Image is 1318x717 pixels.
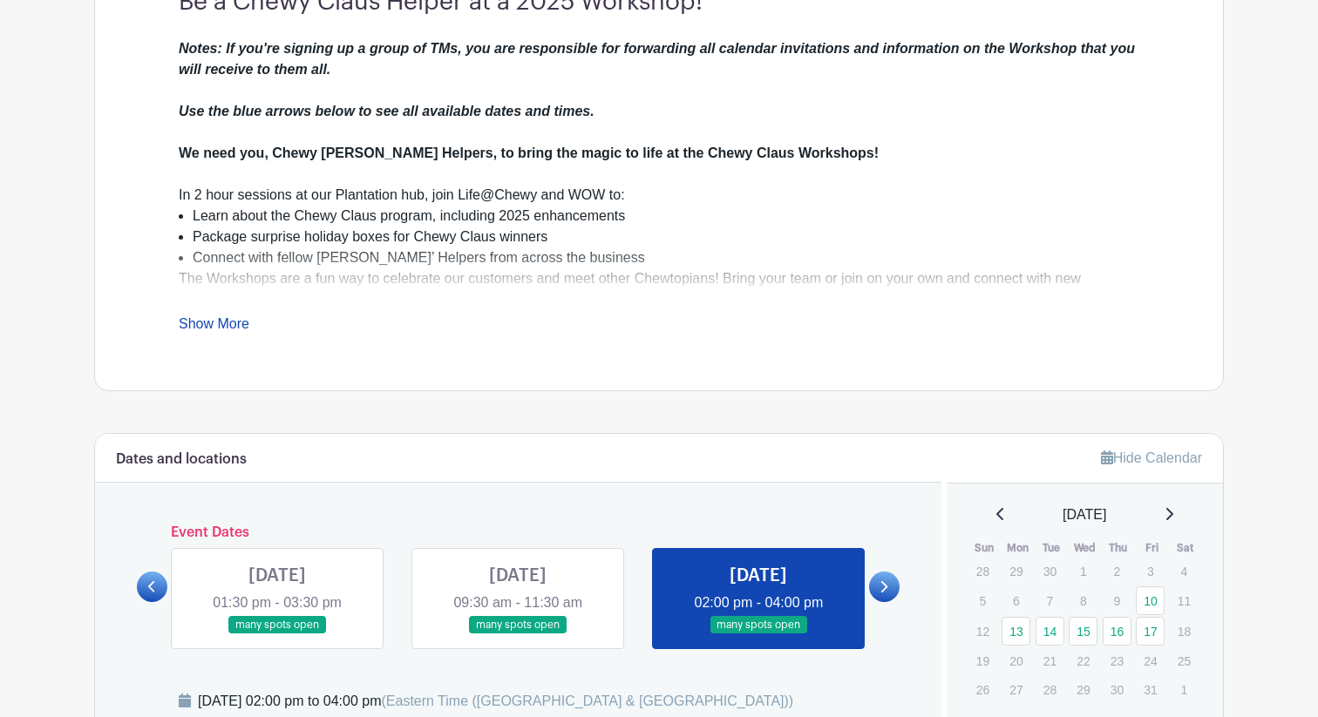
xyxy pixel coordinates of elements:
li: Package surprise holiday boxes for Chewy Claus winners [193,227,1139,247]
p: 1 [1069,558,1097,585]
th: Sat [1169,539,1203,557]
p: 20 [1002,647,1030,674]
p: 25 [1170,647,1199,674]
p: 6 [1002,587,1030,614]
p: 30 [1103,676,1131,703]
p: 5 [968,587,997,614]
p: 8 [1069,587,1097,614]
div: The Workshops are a fun way to celebrate our customers and meet other Chewtopians! Bring your tea... [179,268,1139,415]
p: 22 [1069,647,1097,674]
div: In 2 hour sessions at our Plantation hub, join Life@Chewy and WOW to: [179,185,1139,206]
a: 16 [1103,617,1131,646]
a: 17 [1136,617,1165,646]
th: Mon [1001,539,1035,557]
div: [DATE] 02:00 pm to 04:00 pm [198,691,793,712]
li: Connect with fellow [PERSON_NAME]’ Helpers from across the business [193,247,1139,268]
p: 21 [1036,647,1064,674]
a: 15 [1069,617,1097,646]
strong: We need you, Chewy [PERSON_NAME] Helpers, to bring the magic to life at the Chewy Claus Workshops! [179,145,879,160]
p: 28 [1036,676,1064,703]
p: 27 [1002,676,1030,703]
p: 7 [1036,587,1064,614]
p: 2 [1103,558,1131,585]
p: 31 [1136,676,1165,703]
p: 12 [968,618,997,645]
h6: Event Dates [167,524,869,541]
p: 4 [1170,558,1199,585]
li: Learn about the Chewy Claus program, including 2025 enhancements [193,206,1139,227]
th: Tue [1035,539,1069,557]
a: Hide Calendar [1101,450,1202,465]
p: 9 [1103,587,1131,614]
p: 23 [1103,647,1131,674]
span: (Eastern Time ([GEOGRAPHIC_DATA] & [GEOGRAPHIC_DATA])) [381,693,793,708]
p: 1 [1170,676,1199,703]
em: Notes: If you're signing up a group of TMs, you are responsible for forwarding all calendar invit... [179,41,1135,118]
p: 26 [968,676,997,703]
th: Fri [1135,539,1169,557]
a: 13 [1002,617,1030,646]
th: Thu [1102,539,1136,557]
p: 11 [1170,587,1199,614]
span: [DATE] [1063,504,1106,525]
p: 24 [1136,647,1165,674]
th: Wed [1068,539,1102,557]
p: 3 [1136,558,1165,585]
h6: Dates and locations [116,451,247,468]
p: 18 [1170,618,1199,645]
a: Show More [179,316,249,338]
p: 29 [1069,676,1097,703]
p: 30 [1036,558,1064,585]
p: 19 [968,647,997,674]
a: 14 [1036,617,1064,646]
th: Sun [968,539,1002,557]
p: 28 [968,558,997,585]
p: 29 [1002,558,1030,585]
a: 10 [1136,586,1165,615]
